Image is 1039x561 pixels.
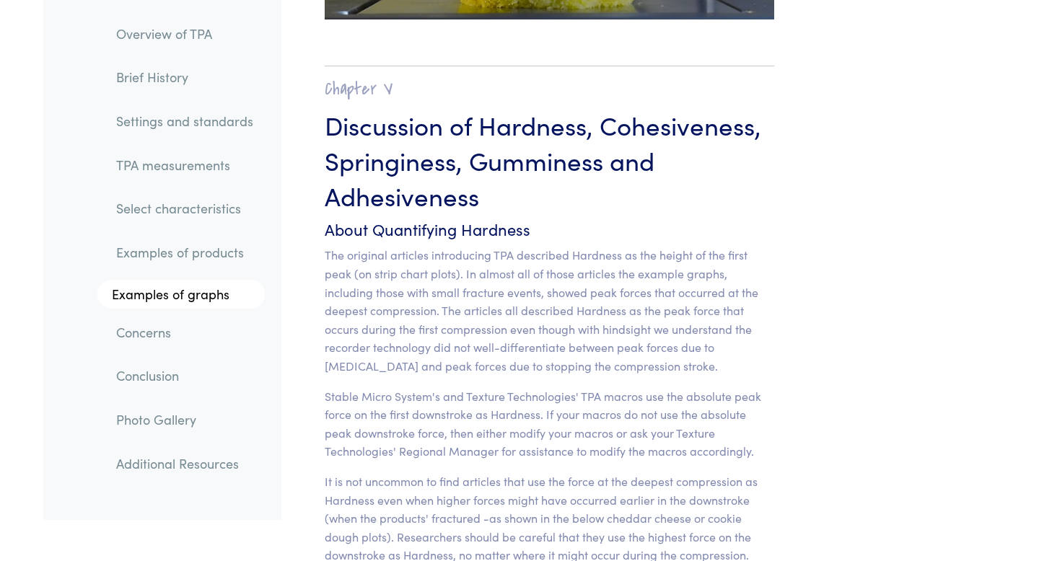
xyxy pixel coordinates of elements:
p: The original articles introducing TPA described Hardness as the height of the first peak (on stri... [325,246,774,375]
a: Select characteristics [105,193,265,226]
a: Examples of products [105,237,265,270]
a: Overview of TPA [105,17,265,50]
a: Examples of graphs [97,280,265,309]
h3: Discussion of Hardness, Cohesiveness, Springiness, Gumminess and Adhesiveness [325,107,774,213]
a: Additional Resources [105,447,265,480]
a: TPA measurements [105,149,265,182]
h2: Chapter V [325,78,774,100]
p: Stable Micro System's and Texture Technologies' TPA macros use the absolute peak force on the fir... [325,387,774,461]
h6: About Quantifying Hardness [325,218,774,241]
a: Brief History [105,61,265,94]
a: Photo Gallery [105,403,265,436]
a: Concerns [105,316,265,349]
a: Conclusion [105,360,265,393]
a: Settings and standards [105,105,265,138]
